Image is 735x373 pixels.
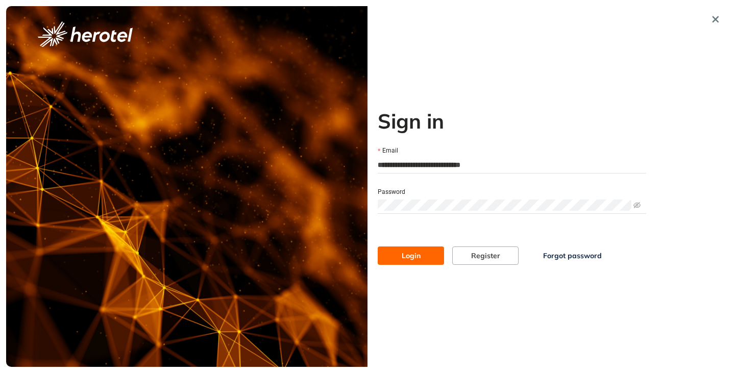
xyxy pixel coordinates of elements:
label: Email [378,146,398,156]
input: Email [378,157,646,172]
button: Login [378,246,444,265]
h2: Sign in [378,109,646,133]
input: Password [378,200,631,211]
img: logo [38,21,133,47]
span: Register [471,250,500,261]
span: Login [402,250,421,261]
span: Forgot password [543,250,602,261]
label: Password [378,187,405,197]
span: eye-invisible [633,202,641,209]
button: Forgot password [527,246,618,265]
img: cover image [6,6,367,367]
button: logo [21,21,149,47]
button: Register [452,246,519,265]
